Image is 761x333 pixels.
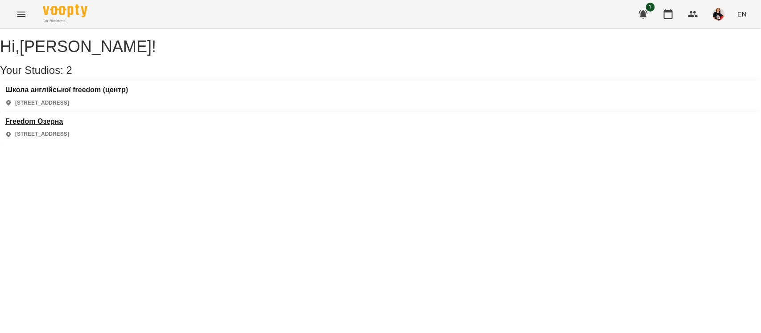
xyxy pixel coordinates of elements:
[43,18,87,24] span: For Business
[5,86,128,94] a: Школа англійської freedom (центр)
[646,3,655,12] span: 1
[5,118,69,126] a: Freedom Озерна
[15,130,69,138] p: [STREET_ADDRESS]
[712,8,725,20] img: 8aa1caf41dab836b3d27a573a8e858f1.jpg
[15,99,69,107] p: [STREET_ADDRESS]
[43,4,87,17] img: Voopty Logo
[66,64,72,76] span: 2
[734,6,750,22] button: EN
[737,9,747,19] span: EN
[11,4,32,25] button: Menu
